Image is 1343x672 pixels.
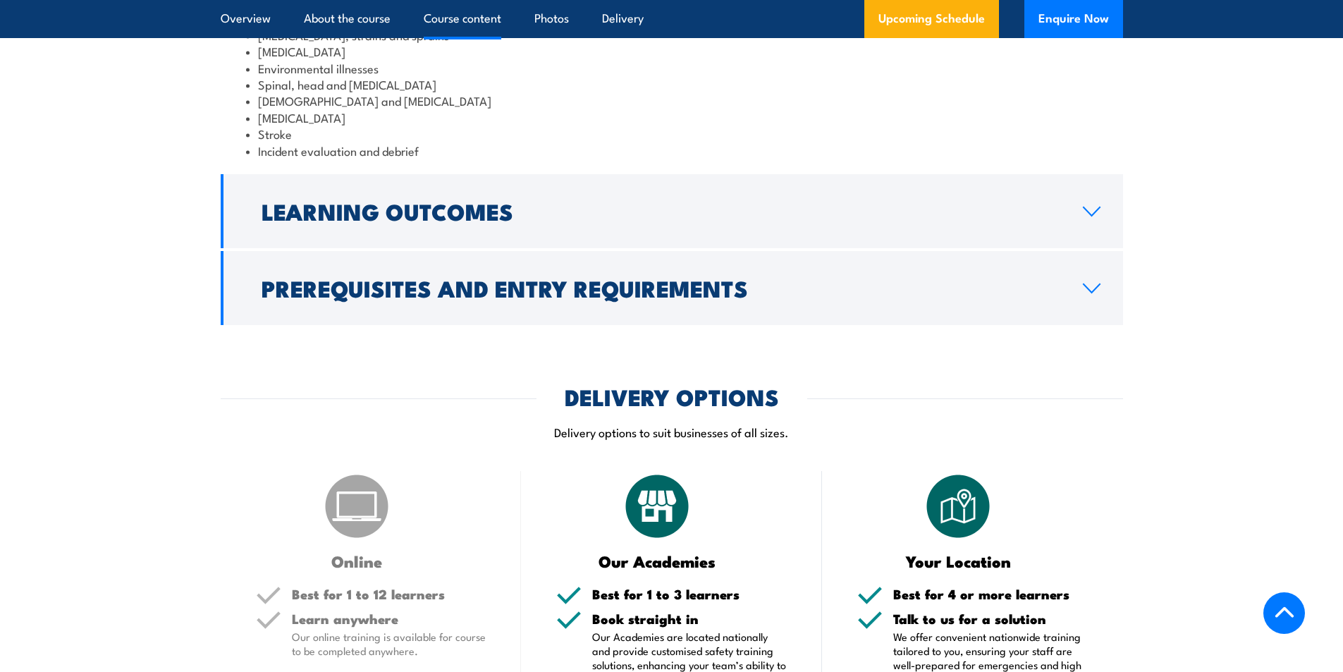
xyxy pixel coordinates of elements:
[292,630,486,658] p: Our online training is available for course to be completed anywhere.
[246,126,1098,142] li: Stroke
[592,587,787,601] h5: Best for 1 to 3 learners
[246,60,1098,76] li: Environmental illnesses
[857,553,1060,569] h3: Your Location
[221,251,1123,325] a: Prerequisites and Entry Requirements
[262,278,1060,298] h2: Prerequisites and Entry Requirements
[893,587,1088,601] h5: Best for 4 or more learners
[292,612,486,625] h5: Learn anywhere
[292,587,486,601] h5: Best for 1 to 12 learners
[256,553,458,569] h3: Online
[246,43,1098,59] li: [MEDICAL_DATA]
[565,386,779,406] h2: DELIVERY OPTIONS
[221,174,1123,248] a: Learning Outcomes
[893,612,1088,625] h5: Talk to us for a solution
[246,92,1098,109] li: [DEMOGRAPHIC_DATA] and [MEDICAL_DATA]
[246,109,1098,126] li: [MEDICAL_DATA]
[221,424,1123,440] p: Delivery options to suit businesses of all sizes.
[246,76,1098,92] li: Spinal, head and [MEDICAL_DATA]
[246,142,1098,159] li: Incident evaluation and debrief
[592,612,787,625] h5: Book straight in
[262,201,1060,221] h2: Learning Outcomes
[556,553,759,569] h3: Our Academies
